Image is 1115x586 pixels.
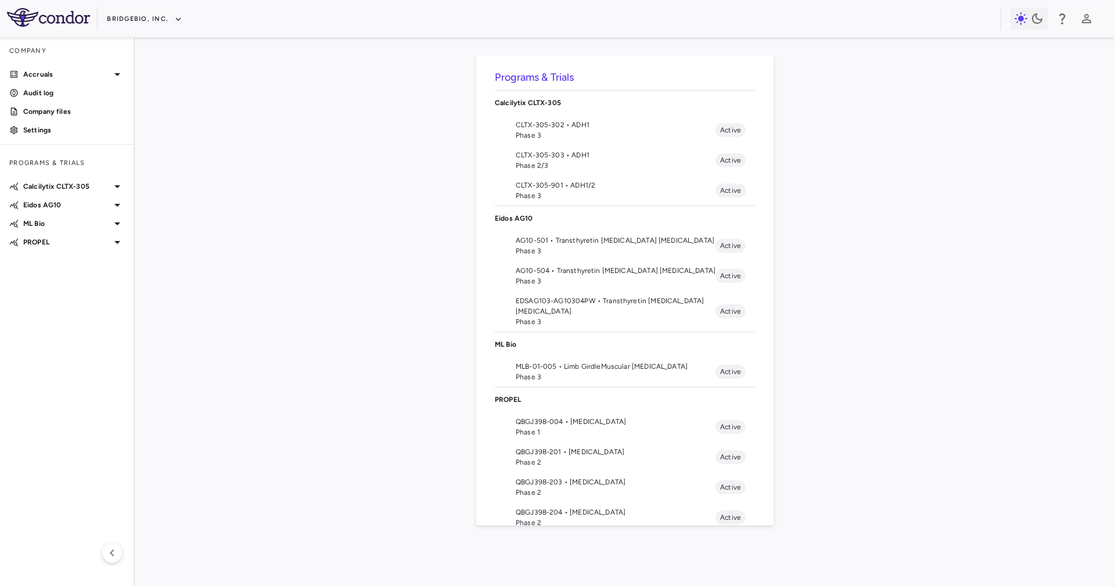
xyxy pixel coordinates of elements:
[7,8,90,27] img: logo-full-SnFGN8VE.png
[516,190,715,201] span: Phase 3
[516,447,715,457] span: QBGJ398-201 • [MEDICAL_DATA]
[23,125,124,135] p: Settings
[516,130,715,141] span: Phase 3
[495,291,755,332] li: EDSAG103-AG10304PW • Transthyretin [MEDICAL_DATA] [MEDICAL_DATA]Phase 3Active
[495,206,755,231] div: Eidos AG10
[516,361,715,372] span: MLB-01-005 • Limb GirdleMuscular [MEDICAL_DATA]
[495,231,755,261] li: AG10-501 • Transthyretin [MEDICAL_DATA] [MEDICAL_DATA]Phase 3Active
[23,181,110,192] p: Calcilytix CLTX-305
[715,125,746,135] span: Active
[715,366,746,377] span: Active
[23,106,124,117] p: Company files
[23,88,124,98] p: Audit log
[23,200,110,210] p: Eidos AG10
[516,276,715,286] span: Phase 3
[516,235,715,246] span: AG10-501 • Transthyretin [MEDICAL_DATA] [MEDICAL_DATA]
[495,472,755,502] li: QBGJ398-203 • [MEDICAL_DATA]Phase 2Active
[495,213,755,224] p: Eidos AG10
[495,339,755,350] p: ML Bio
[516,457,715,468] span: Phase 2
[715,185,746,196] span: Active
[516,150,715,160] span: CLTX-305-303 • ADH1
[495,115,755,145] li: CLTX-305-302 • ADH1Phase 3Active
[107,10,182,28] button: BridgeBio, Inc.
[516,317,715,327] span: Phase 3
[495,442,755,472] li: QBGJ398-201 • [MEDICAL_DATA]Phase 2Active
[715,240,746,251] span: Active
[715,422,746,432] span: Active
[495,70,755,85] h6: Programs & Trials
[495,412,755,442] li: QBGJ398-004 • [MEDICAL_DATA]Phase 1Active
[495,394,755,405] p: PROPEL
[516,427,715,437] span: Phase 1
[715,452,746,462] span: Active
[495,145,755,175] li: CLTX-305-303 • ADH1Phase 2/3Active
[495,332,755,357] div: ML Bio
[516,180,715,190] span: CLTX-305-901 • ADH1/2
[23,218,110,229] p: ML Bio
[23,69,110,80] p: Accruals
[715,306,746,317] span: Active
[516,507,715,517] span: QBGJ398-204 • [MEDICAL_DATA]
[495,387,755,412] div: PROPEL
[495,261,755,291] li: AG10-504 • Transthyretin [MEDICAL_DATA] [MEDICAL_DATA]Phase 3Active
[516,487,715,498] span: Phase 2
[495,98,755,108] p: Calcilytix CLTX-305
[495,175,755,206] li: CLTX-305-901 • ADH1/2Phase 3Active
[715,155,746,166] span: Active
[495,91,755,115] div: Calcilytix CLTX-305
[516,372,715,382] span: Phase 3
[715,482,746,492] span: Active
[495,357,755,387] li: MLB-01-005 • Limb GirdleMuscular [MEDICAL_DATA]Phase 3Active
[516,246,715,256] span: Phase 3
[516,296,715,317] span: EDSAG103-AG10304PW • Transthyretin [MEDICAL_DATA] [MEDICAL_DATA]
[516,120,715,130] span: CLTX-305-302 • ADH1
[516,517,715,528] span: Phase 2
[516,416,715,427] span: QBGJ398-004 • [MEDICAL_DATA]
[715,271,746,281] span: Active
[23,237,110,247] p: PROPEL
[495,502,755,533] li: QBGJ398-204 • [MEDICAL_DATA]Phase 2Active
[516,477,715,487] span: QBGJ398-203 • [MEDICAL_DATA]
[516,160,715,171] span: Phase 2/3
[516,265,715,276] span: AG10-504 • Transthyretin [MEDICAL_DATA] [MEDICAL_DATA]
[715,512,746,523] span: Active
